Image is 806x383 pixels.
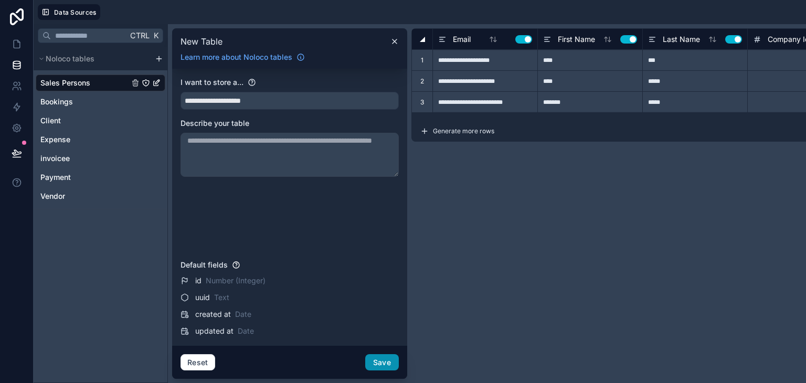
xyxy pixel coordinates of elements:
span: Learn more about Noloco tables [181,52,292,62]
span: Email [453,34,471,45]
span: Data Sources [54,8,97,16]
button: Data Sources [38,4,100,20]
span: uuid [195,292,210,303]
div: 1 [411,49,432,70]
button: Save [365,354,399,371]
span: I want to store a... [181,78,243,87]
span: Date [238,326,254,336]
span: Last Name [663,34,700,45]
span: Default fields [181,260,228,269]
div: 3 [411,91,432,112]
span: id [195,275,201,286]
button: Generate more rows [420,121,494,141]
span: K [152,32,160,39]
span: Number (Integer) [206,275,266,286]
span: Ctrl [129,29,151,42]
span: Date [235,309,251,320]
div: 2 [411,70,432,91]
span: New Table [181,35,222,48]
span: created at [195,309,231,320]
button: Reset [181,354,215,371]
span: Generate more rows [433,127,494,135]
span: First Name [558,34,595,45]
span: Describe your table [181,119,249,127]
a: Learn more about Noloco tables [176,52,309,62]
span: updated at [195,326,234,336]
span: Text [214,292,229,303]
